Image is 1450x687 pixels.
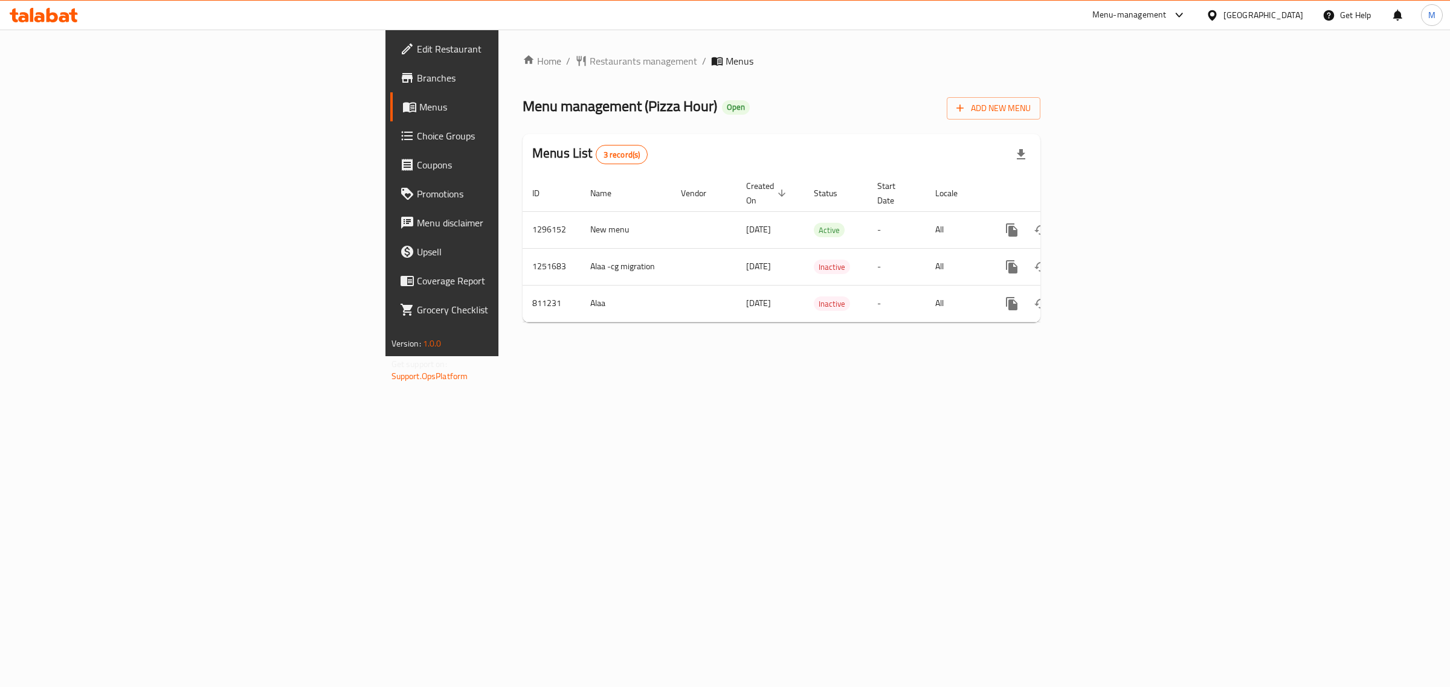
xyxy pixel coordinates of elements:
[417,244,618,259] span: Upsell
[390,266,628,295] a: Coverage Report
[702,54,706,68] li: /
[997,252,1026,281] button: more
[390,121,628,150] a: Choice Groups
[868,211,926,248] td: -
[947,97,1040,120] button: Add New Menu
[417,42,618,56] span: Edit Restaurant
[390,237,628,266] a: Upsell
[746,222,771,237] span: [DATE]
[417,71,618,85] span: Branches
[868,248,926,285] td: -
[391,336,421,351] span: Version:
[590,54,697,68] span: Restaurants management
[596,145,648,164] div: Total records count
[746,258,771,274] span: [DATE]
[814,260,850,274] span: Inactive
[1026,252,1055,281] button: Change Status
[935,186,973,200] span: Locale
[1092,8,1167,22] div: Menu-management
[814,297,850,311] span: Inactive
[1026,216,1055,244] button: Change Status
[1026,289,1055,318] button: Change Status
[390,34,628,63] a: Edit Restaurant
[814,223,845,237] span: Active
[596,149,648,161] span: 3 record(s)
[417,158,618,172] span: Coupons
[417,187,618,201] span: Promotions
[926,285,988,322] td: All
[390,295,628,324] a: Grocery Checklist
[877,179,911,208] span: Start Date
[390,92,628,121] a: Menus
[417,302,618,317] span: Grocery Checklist
[722,100,750,115] div: Open
[417,216,618,230] span: Menu disclaimer
[988,175,1123,212] th: Actions
[391,356,447,372] span: Get support on:
[1007,140,1036,169] div: Export file
[532,144,648,164] h2: Menus List
[926,248,988,285] td: All
[997,289,1026,318] button: more
[390,150,628,179] a: Coupons
[575,54,697,68] a: Restaurants management
[726,54,753,68] span: Menus
[1223,8,1303,22] div: [GEOGRAPHIC_DATA]
[956,101,1031,116] span: Add New Menu
[423,336,442,351] span: 1.0.0
[926,211,988,248] td: All
[419,100,618,114] span: Menus
[417,273,618,288] span: Coverage Report
[523,175,1123,322] table: enhanced table
[390,179,628,208] a: Promotions
[746,295,771,311] span: [DATE]
[590,186,627,200] span: Name
[746,179,790,208] span: Created On
[532,186,555,200] span: ID
[997,216,1026,244] button: more
[814,186,853,200] span: Status
[681,186,722,200] span: Vendor
[417,129,618,143] span: Choice Groups
[390,63,628,92] a: Branches
[722,102,750,112] span: Open
[868,285,926,322] td: -
[390,208,628,237] a: Menu disclaimer
[523,54,1040,68] nav: breadcrumb
[391,368,468,384] a: Support.OpsPlatform
[1428,8,1435,22] span: M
